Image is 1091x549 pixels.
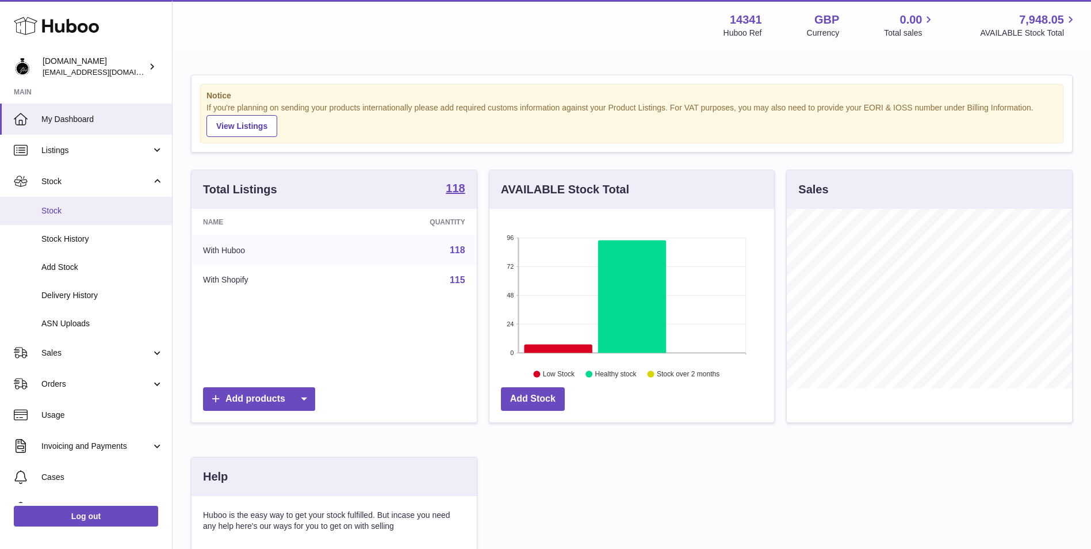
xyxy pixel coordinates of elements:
h3: Sales [798,182,828,197]
h3: Help [203,469,228,485]
a: Log out [14,506,158,527]
span: Add Stock [41,262,163,273]
text: 0 [510,349,514,356]
span: Listings [41,145,151,156]
span: AVAILABLE Stock Total [980,28,1077,39]
span: Delivery History [41,290,163,301]
text: 72 [507,263,514,270]
text: Stock over 2 months [657,370,719,378]
span: 7,948.05 [1019,12,1064,28]
span: My Dashboard [41,114,163,125]
th: Name [192,209,345,235]
span: Invoicing and Payments [41,441,151,452]
h3: AVAILABLE Stock Total [501,182,629,197]
span: Orders [41,379,151,390]
strong: GBP [814,12,839,28]
img: internalAdmin-14341@internal.huboo.com [14,58,31,75]
strong: 118 [446,182,465,194]
text: 48 [507,292,514,299]
a: 7,948.05 AVAILABLE Stock Total [980,12,1077,39]
strong: Notice [206,90,1057,101]
td: With Shopify [192,265,345,295]
a: 115 [450,275,465,285]
th: Quantity [345,209,476,235]
text: 96 [507,234,514,241]
a: 118 [450,245,465,255]
a: 0.00 Total sales [884,12,935,39]
div: Huboo Ref [723,28,762,39]
span: ASN Uploads [41,318,163,329]
span: [EMAIL_ADDRESS][DOMAIN_NAME] [43,67,169,77]
td: With Huboo [192,235,345,265]
p: Huboo is the easy way to get your stock fulfilled. But incase you need any help here's our ways f... [203,510,465,532]
text: Low Stock [543,370,575,378]
div: Currency [807,28,840,39]
a: Add products [203,387,315,411]
span: Stock [41,205,163,216]
text: Healthy stock [595,370,637,378]
div: [DOMAIN_NAME] [43,56,146,78]
div: If you're planning on sending your products internationally please add required customs informati... [206,102,1057,137]
text: 24 [507,321,514,327]
a: View Listings [206,115,277,137]
h3: Total Listings [203,182,277,197]
span: Stock [41,176,151,187]
span: Total sales [884,28,935,39]
a: Add Stock [501,387,565,411]
span: Cases [41,472,163,483]
span: Stock History [41,234,163,245]
strong: 14341 [730,12,762,28]
span: Usage [41,410,163,421]
a: 118 [446,182,465,196]
span: 0.00 [900,12,922,28]
span: Sales [41,348,151,359]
